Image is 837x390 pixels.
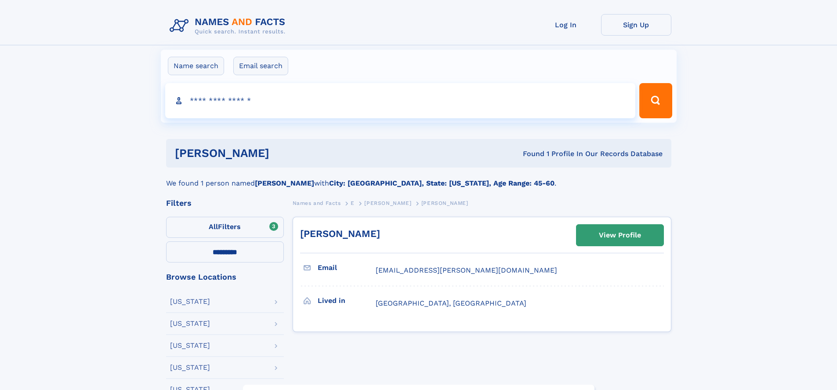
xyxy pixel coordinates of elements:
[165,83,636,118] input: search input
[170,298,210,305] div: [US_STATE]
[376,299,526,307] span: [GEOGRAPHIC_DATA], [GEOGRAPHIC_DATA]
[170,364,210,371] div: [US_STATE]
[576,225,663,246] a: View Profile
[421,200,468,206] span: [PERSON_NAME]
[351,200,355,206] span: E
[396,149,663,159] div: Found 1 Profile In Our Records Database
[300,228,380,239] a: [PERSON_NAME]
[255,179,314,187] b: [PERSON_NAME]
[599,225,641,245] div: View Profile
[209,222,218,231] span: All
[166,217,284,238] label: Filters
[376,266,557,274] span: [EMAIL_ADDRESS][PERSON_NAME][DOMAIN_NAME]
[175,148,396,159] h1: [PERSON_NAME]
[168,57,224,75] label: Name search
[364,197,411,208] a: [PERSON_NAME]
[166,273,284,281] div: Browse Locations
[166,14,293,38] img: Logo Names and Facts
[293,197,341,208] a: Names and Facts
[170,320,210,327] div: [US_STATE]
[329,179,554,187] b: City: [GEOGRAPHIC_DATA], State: [US_STATE], Age Range: 45-60
[233,57,288,75] label: Email search
[364,200,411,206] span: [PERSON_NAME]
[170,342,210,349] div: [US_STATE]
[639,83,672,118] button: Search Button
[351,197,355,208] a: E
[531,14,601,36] a: Log In
[318,293,376,308] h3: Lived in
[166,168,671,189] div: We found 1 person named with .
[318,260,376,275] h3: Email
[601,14,671,36] a: Sign Up
[166,199,284,207] div: Filters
